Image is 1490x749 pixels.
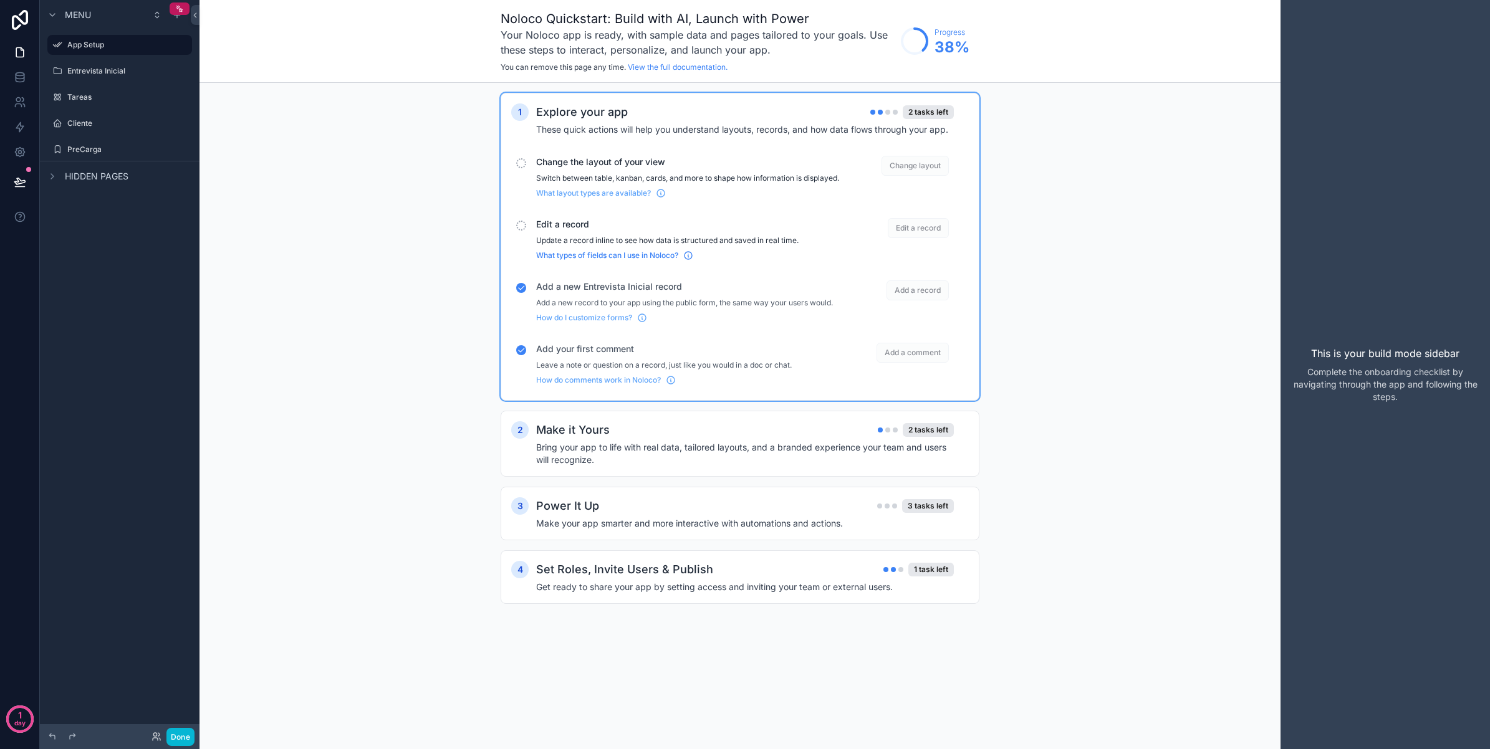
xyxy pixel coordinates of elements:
[67,145,190,155] label: PreCarga
[47,61,192,81] a: Entrevista Inicial
[67,92,190,102] label: Tareas
[47,113,192,133] a: Cliente
[501,10,895,27] h1: Noloco Quickstart: Build with AI, Launch with Power
[47,87,192,107] a: Tareas
[628,62,728,72] a: View the full documentation.
[1311,346,1459,361] p: This is your build mode sidebar
[166,728,195,746] button: Done
[67,118,190,128] label: Cliente
[18,709,22,722] p: 1
[501,27,895,57] h3: Your Noloco app is ready, with sample data and pages tailored to your goals. Use these steps to i...
[47,140,192,160] a: PreCarga
[67,66,190,76] label: Entrevista Inicial
[47,35,192,55] a: App Setup
[501,62,626,72] span: You can remove this page any time.
[935,27,969,37] span: Progress
[14,714,26,732] p: day
[65,9,91,21] span: Menu
[935,37,969,57] span: 38 %
[67,40,185,50] label: App Setup
[1291,366,1480,403] p: Complete the onboarding checklist by navigating through the app and following the steps.
[65,170,128,183] span: Hidden pages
